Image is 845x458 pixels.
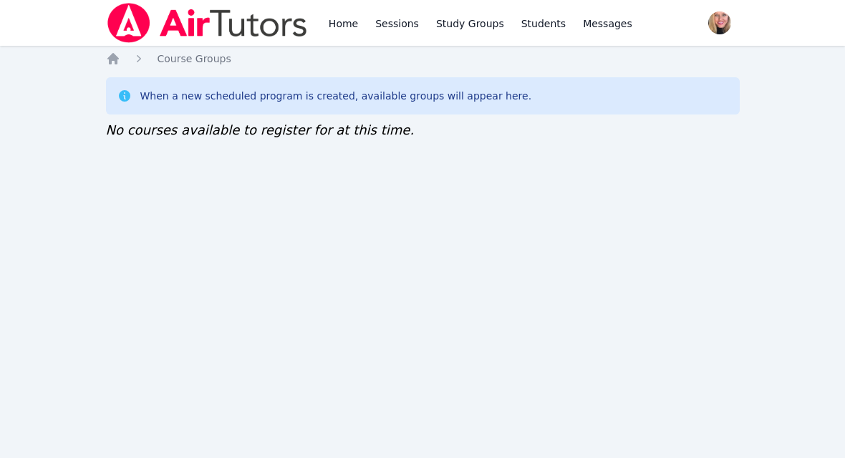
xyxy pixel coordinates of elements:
[106,52,740,66] nav: Breadcrumb
[140,89,532,103] div: When a new scheduled program is created, available groups will appear here.
[106,122,415,137] span: No courses available to register for at this time.
[158,52,231,66] a: Course Groups
[158,53,231,64] span: Course Groups
[583,16,632,31] span: Messages
[106,3,309,43] img: Air Tutors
